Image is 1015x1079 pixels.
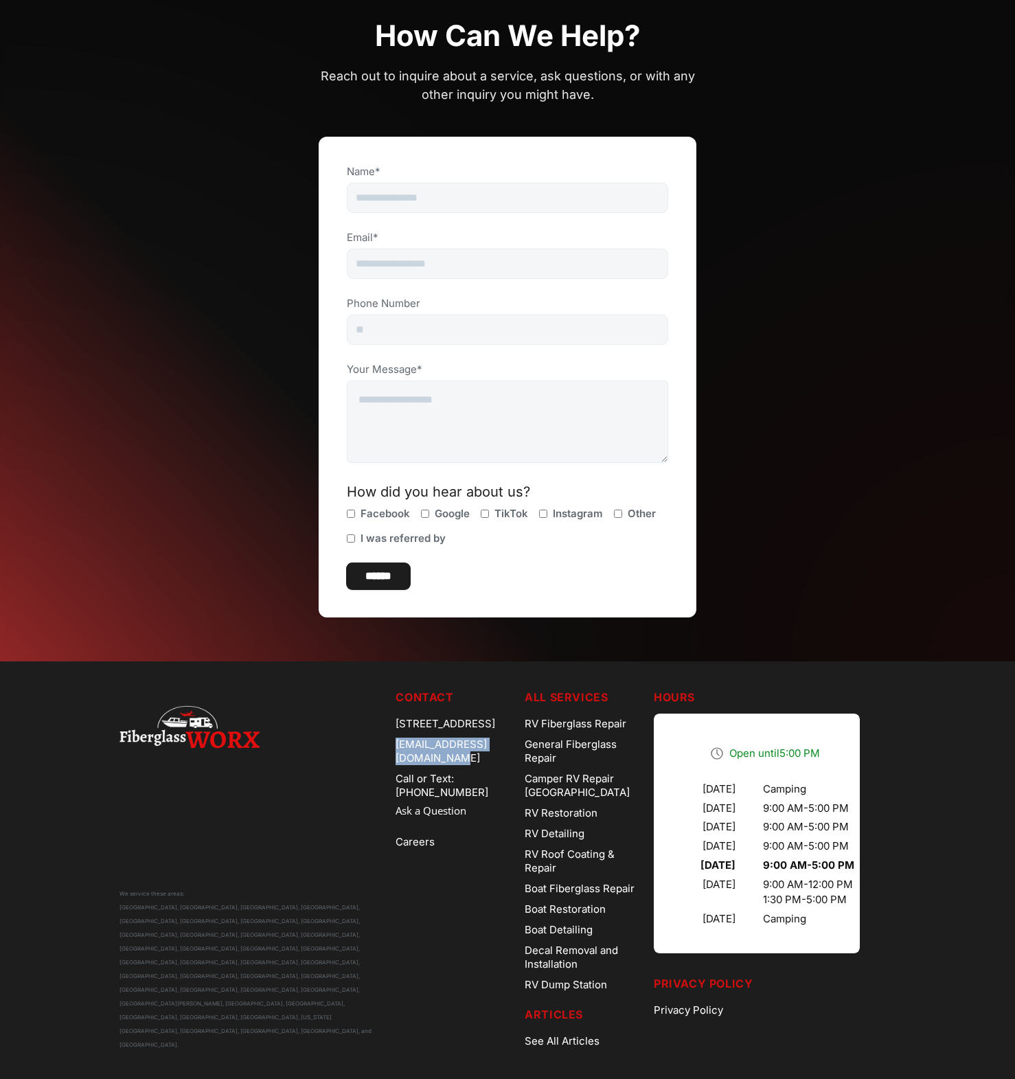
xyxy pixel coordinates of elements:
label: Your Message* [347,363,668,376]
label: Phone Number [347,297,668,310]
div: Camping [763,912,854,926]
input: Other [614,510,622,518]
a: Boat Restoration [525,899,643,920]
div: 9:00 AM - 5:00 PM [763,802,854,815]
time: 5:00 PM [779,747,820,760]
p: Reach out to inquire about a service, ask questions, or with any other inquiry you might have. [319,67,696,104]
h5: Contact [396,689,514,705]
span: Instagram [553,507,603,521]
a: Camper RV Repair [GEOGRAPHIC_DATA] [525,769,643,803]
div: [DATE] [676,839,735,853]
a: RV Detailing [525,824,643,844]
a: Ask a Question [396,803,514,819]
a: Privacy Policy [654,1000,896,1021]
a: Call or Text: [PHONE_NUMBER] [396,769,514,803]
h5: ALL SERVICES [525,689,643,705]
div: [DATE] [676,878,735,907]
h1: How can we help? [375,18,641,54]
div: [DATE] [676,912,735,926]
div: 9:00 AM - 5:00 PM [763,839,854,853]
input: TikTok [481,510,489,518]
input: Instagram [539,510,547,518]
a: See All Articles [525,1031,643,1052]
h5: Privacy Policy [654,975,896,992]
div: [DATE] [676,820,735,834]
a: Boat Fiberglass Repair [525,878,643,899]
label: Email* [347,231,668,245]
span: Google [435,507,470,521]
a: RV Restoration [525,803,643,824]
div: 1:30 PM - 5:00 PM [763,893,854,907]
div: We service these areas: [GEOGRAPHIC_DATA], [GEOGRAPHIC_DATA], [GEOGRAPHIC_DATA], [GEOGRAPHIC_DATA... [119,887,385,1052]
h5: Articles [525,1006,643,1023]
span: I was referred by [361,532,446,545]
span: Open until [729,747,820,760]
div: [DATE] [676,802,735,815]
input: I was referred by [347,534,355,543]
div: [DATE] [676,859,735,872]
span: Facebook [361,507,410,521]
span: TikTok [494,507,528,521]
a: RV Dump Station [525,975,643,995]
a: RV Roof Coating & Repair [525,844,643,878]
div: Camping [763,782,854,796]
a: Boat Detailing [525,920,643,940]
a: General Fiberglass Repair [525,734,643,769]
label: Name* [347,165,668,179]
span: Other [628,507,656,521]
form: Contact Us Form (Contact Us Page) [346,164,669,590]
div: [EMAIL_ADDRESS][DOMAIN_NAME] [396,734,514,769]
a: Careers [396,832,514,852]
div: 9:00 AM - 5:00 PM [763,820,854,834]
div: 9:00 AM - 5:00 PM [763,859,854,872]
input: Facebook [347,510,355,518]
div: [DATE] [676,782,735,796]
div: [STREET_ADDRESS] [396,714,514,734]
a: Decal Removal and Installation [525,940,643,975]
a: RV Fiberglass Repair [525,714,643,734]
div: 9:00 AM - 12:00 PM [763,878,854,891]
input: Google [421,510,429,518]
h5: Hours [654,689,896,705]
div: How did you hear about us? [347,485,668,499]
